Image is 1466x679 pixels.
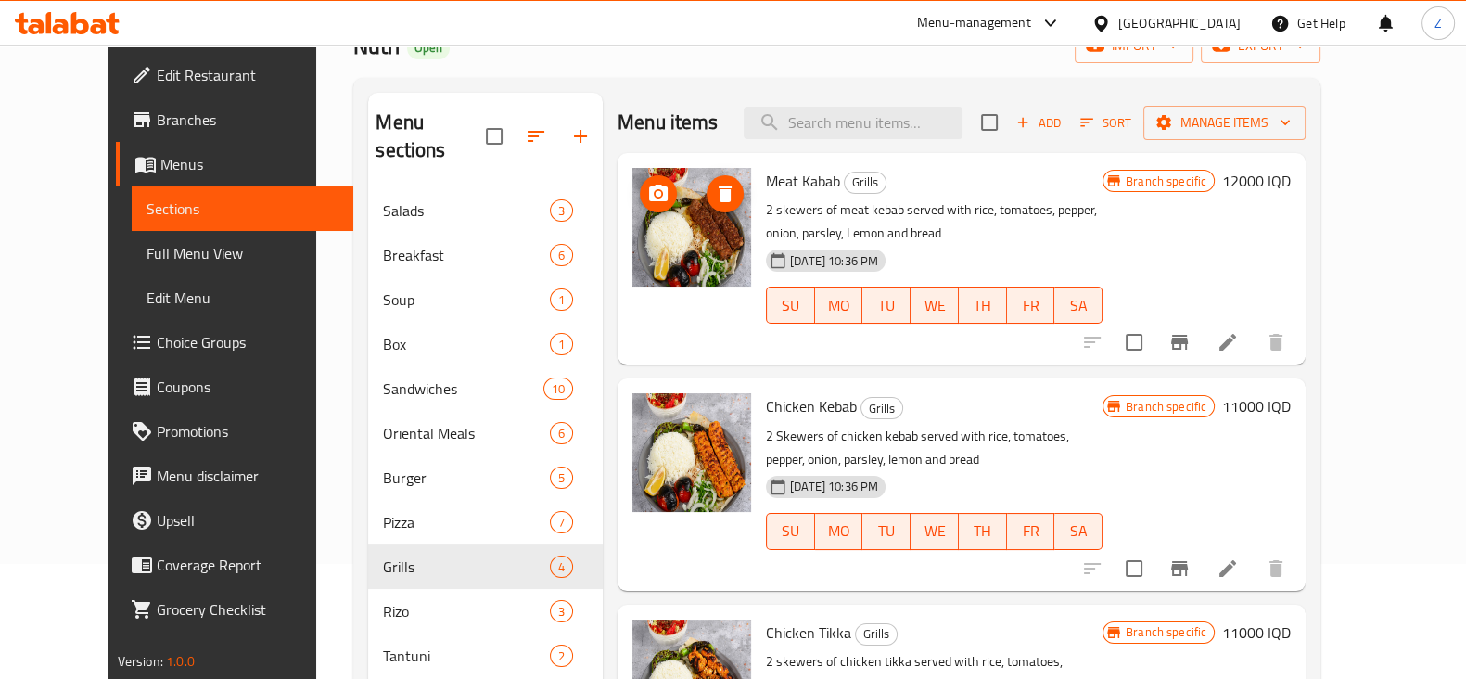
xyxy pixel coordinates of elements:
div: Soup1 [368,277,603,322]
span: Add item [1009,109,1068,137]
span: Pizza [383,511,550,533]
span: SA [1062,518,1095,544]
span: Full Menu View [147,242,338,264]
a: Edit menu item [1217,331,1239,353]
p: 2 Skewers of chicken kebab served with rice, tomatoes, pepper, onion, parsley, lemon and bread [766,425,1103,471]
span: 3 [551,603,572,621]
span: Branch specific [1118,398,1214,416]
span: Select section [970,103,1009,142]
button: delete [1254,320,1298,365]
div: Oriental Meals6 [368,411,603,455]
span: TH [966,518,1000,544]
span: [DATE] 10:36 PM [783,252,886,270]
span: Coverage Report [157,554,338,576]
span: 2 [551,647,572,665]
button: TH [959,287,1007,324]
span: [DATE] 10:36 PM [783,478,886,495]
button: TH [959,513,1007,550]
div: items [550,199,573,222]
span: 4 [551,558,572,576]
div: items [550,288,573,311]
button: delete [1254,546,1298,591]
div: items [550,511,573,533]
span: 6 [551,425,572,442]
span: Sort sections [514,114,558,159]
span: Sections [147,198,338,220]
span: Select to update [1115,549,1154,588]
div: Open [407,37,450,59]
button: SA [1054,287,1103,324]
a: Coverage Report [116,543,353,587]
span: Salads [383,199,550,222]
button: Add section [558,114,603,159]
div: Pizza7 [368,500,603,544]
button: Branch-specific-item [1157,320,1202,365]
span: Sort items [1068,109,1143,137]
a: Choice Groups [116,320,353,365]
span: TH [966,292,1000,319]
span: MO [822,518,856,544]
a: Sections [132,186,353,231]
div: Rizo [383,600,550,622]
span: Meat Kabab [766,167,840,195]
div: [GEOGRAPHIC_DATA] [1118,13,1241,33]
span: FR [1014,518,1048,544]
a: Edit menu item [1217,557,1239,580]
div: items [550,244,573,266]
span: import [1090,34,1179,58]
div: Breakfast6 [368,233,603,277]
a: Coupons [116,365,353,409]
div: Tantuni2 [368,634,603,678]
span: Soup [383,288,550,311]
a: Branches [116,97,353,142]
span: export [1216,34,1306,58]
div: Grills [844,172,886,194]
button: WE [911,287,959,324]
button: FR [1007,287,1055,324]
span: Promotions [157,420,338,442]
span: 7 [551,514,572,532]
div: Salads3 [368,188,603,233]
p: 2 skewers of meat kebab served with rice, tomatoes, pepper, onion, parsley, Lemon and bread [766,199,1103,245]
button: Add [1009,109,1068,137]
button: TU [862,513,911,550]
h6: 12000 IQD [1222,168,1291,194]
span: TU [870,292,903,319]
div: Tantuni [383,645,550,667]
div: Grills [860,397,903,419]
a: Edit Restaurant [116,53,353,97]
span: Open [407,40,450,56]
span: 6 [551,247,572,264]
span: Menus [160,153,338,175]
span: Branches [157,109,338,131]
span: Manage items [1158,111,1291,135]
span: 1.0.0 [166,649,195,673]
span: Box [383,333,550,355]
span: Chicken Tikka [766,619,851,647]
div: Burger5 [368,455,603,500]
span: TU [870,518,903,544]
h6: 11000 IQD [1222,393,1291,419]
span: Edit Menu [147,287,338,309]
div: Grills [855,623,898,646]
span: Breakfast [383,244,550,266]
div: items [550,467,573,489]
span: Burger [383,467,550,489]
button: Sort [1076,109,1136,137]
span: WE [918,518,951,544]
button: MO [815,287,863,324]
button: TU [862,287,911,324]
div: Oriental Meals [383,422,550,444]
h2: Menu sections [376,109,486,164]
div: Rizo3 [368,589,603,634]
span: SU [774,518,808,544]
div: Sandwiches10 [368,366,603,411]
button: SA [1054,513,1103,550]
span: Z [1434,13,1442,33]
span: Coupons [157,376,338,398]
span: Version: [118,649,163,673]
div: items [550,600,573,622]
